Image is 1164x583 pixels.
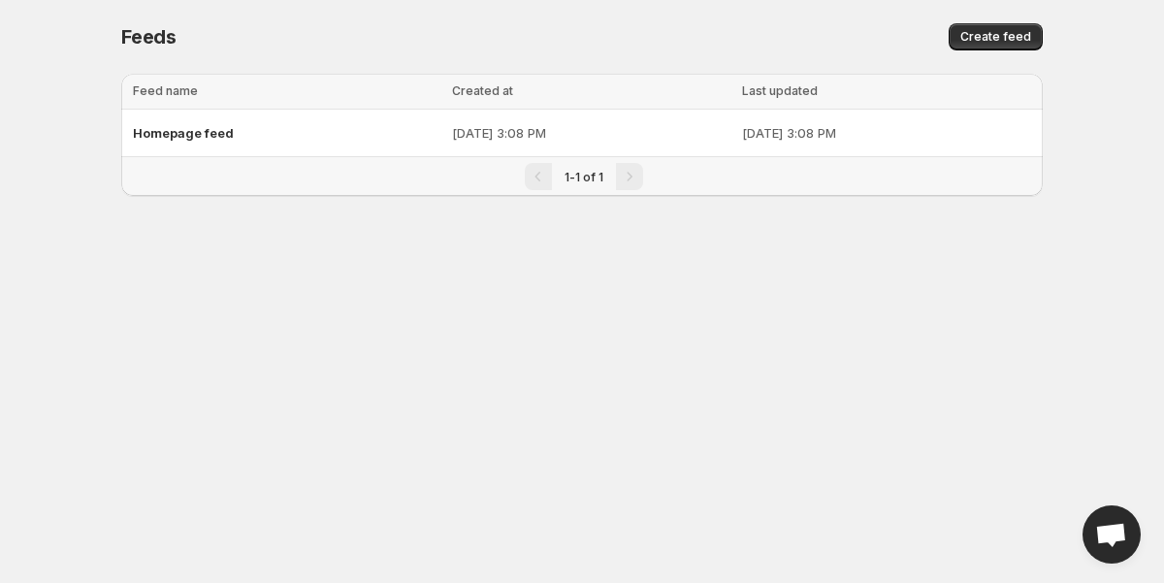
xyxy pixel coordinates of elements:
p: [DATE] 3:08 PM [742,123,1031,143]
button: Create feed [949,23,1043,50]
div: Open chat [1083,505,1141,564]
span: Feeds [121,25,177,49]
nav: Pagination [121,156,1043,196]
span: Created at [452,83,513,98]
span: Feed name [133,83,198,98]
span: Last updated [742,83,818,98]
span: 1-1 of 1 [565,170,603,184]
span: Create feed [960,29,1031,45]
span: Homepage feed [133,125,234,141]
p: [DATE] 3:08 PM [452,123,730,143]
